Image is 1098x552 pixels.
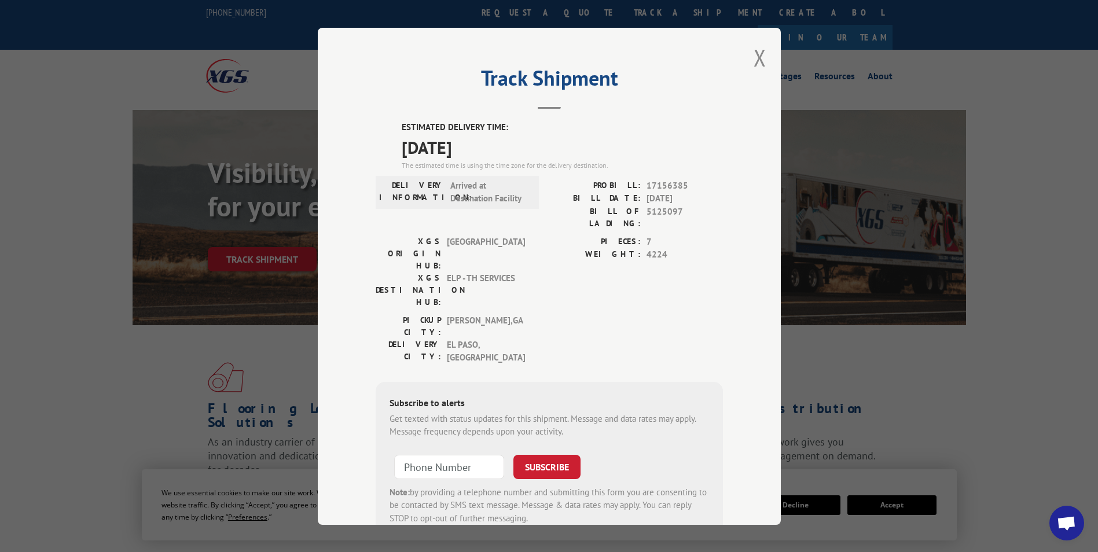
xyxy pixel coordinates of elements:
span: EL PASO , [GEOGRAPHIC_DATA] [447,338,525,364]
span: [PERSON_NAME] , GA [447,314,525,338]
label: DELIVERY CITY: [376,338,441,364]
input: Phone Number [394,454,504,479]
span: 4224 [647,248,723,262]
label: PICKUP CITY: [376,314,441,338]
span: [DATE] [647,192,723,205]
a: Open chat [1049,506,1084,540]
span: 17156385 [647,179,723,192]
label: BILL DATE: [549,192,641,205]
div: The estimated time is using the time zone for the delivery destination. [402,160,723,170]
label: XGS ORIGIN HUB: [376,235,441,271]
span: Arrived at Destination Facility [450,179,528,205]
span: [GEOGRAPHIC_DATA] [447,235,525,271]
span: 7 [647,235,723,248]
strong: Note: [390,486,410,497]
div: Get texted with status updates for this shipment. Message and data rates may apply. Message frequ... [390,412,709,438]
label: ESTIMATED DELIVERY TIME: [402,121,723,134]
label: WEIGHT: [549,248,641,262]
label: DELIVERY INFORMATION: [379,179,445,205]
label: BILL OF LADING: [549,205,641,229]
span: 5125097 [647,205,723,229]
div: by providing a telephone number and submitting this form you are consenting to be contacted by SM... [390,485,709,525]
button: Close modal [754,42,766,73]
span: [DATE] [402,134,723,160]
label: PROBILL: [549,179,641,192]
label: PIECES: [549,235,641,248]
div: Subscribe to alerts [390,395,709,412]
h2: Track Shipment [376,70,723,92]
button: SUBSCRIBE [513,454,581,479]
label: XGS DESTINATION HUB: [376,271,441,308]
span: ELP - TH SERVICES [447,271,525,308]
